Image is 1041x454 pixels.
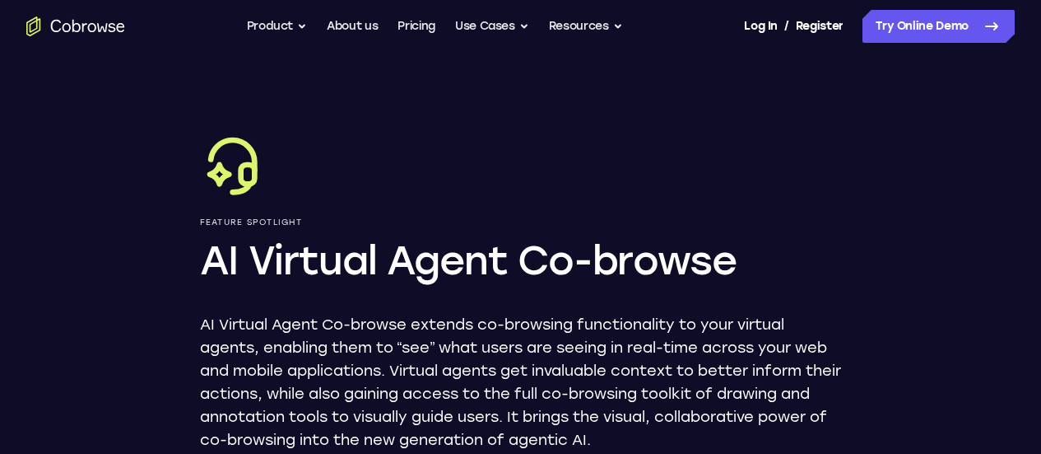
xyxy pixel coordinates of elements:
[247,10,308,43] button: Product
[200,313,842,452] p: AI Virtual Agent Co-browse extends co-browsing functionality to your virtual agents, enabling the...
[327,10,378,43] a: About us
[26,16,125,36] a: Go to the home page
[200,234,842,287] h1: AI Virtual Agent Co-browse
[200,132,266,198] img: AI Virtual Agent Co-browse
[796,10,843,43] a: Register
[200,218,842,227] p: Feature Spotlight
[862,10,1015,43] a: Try Online Demo
[744,10,777,43] a: Log In
[397,10,435,43] a: Pricing
[784,16,789,36] span: /
[455,10,529,43] button: Use Cases
[549,10,623,43] button: Resources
